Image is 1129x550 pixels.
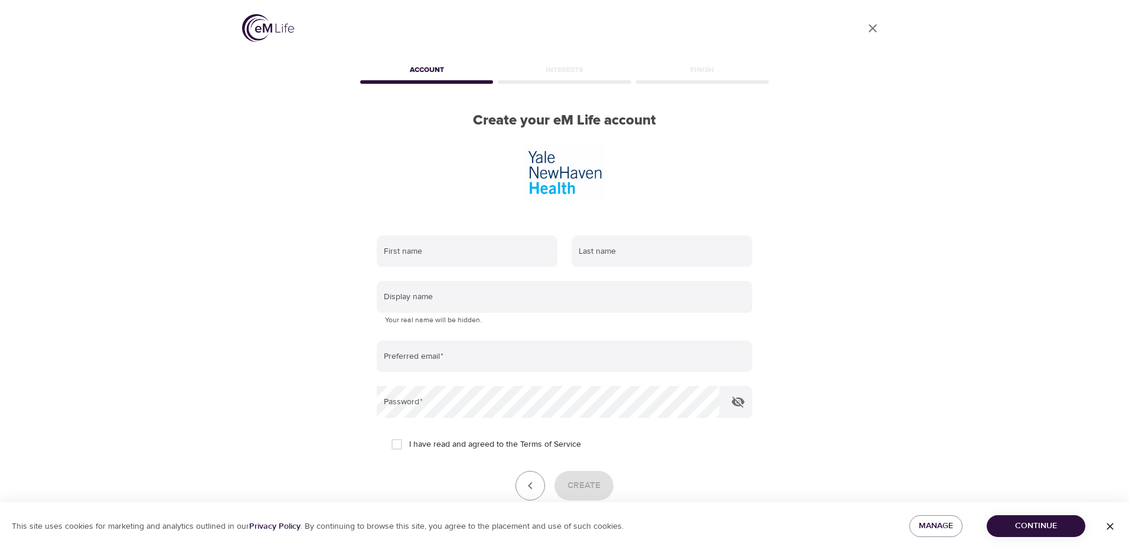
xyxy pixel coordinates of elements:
span: Manage [919,519,953,533]
button: Manage [909,515,962,537]
span: Continue [996,519,1076,533]
img: Yale%20New%20Haven%202.jpg [524,143,605,202]
p: Your real name will be hidden. [385,315,744,326]
h2: Create your eM Life account [358,112,771,129]
a: close [859,14,887,42]
span: I have read and agreed to the [409,438,581,451]
img: logo [242,14,294,42]
a: Privacy Policy [249,521,301,532]
button: Continue [987,515,1085,537]
a: Terms of Service [520,438,581,451]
